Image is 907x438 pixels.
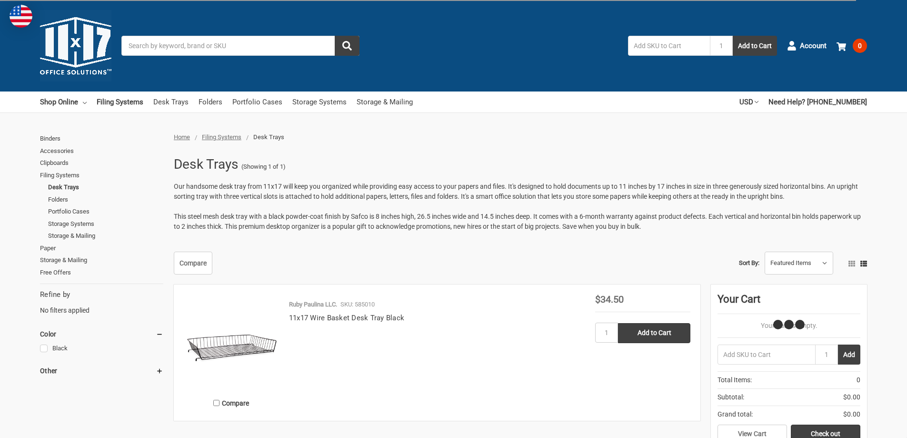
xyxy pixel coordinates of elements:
[174,213,861,230] span: This steel mesh desk tray with a black powder-coat finish by Safco is 8 inches high, 26.5 inches ...
[739,256,759,270] label: Sort By:
[718,409,753,419] span: Grand total:
[48,181,163,194] a: Desk Trays
[202,133,241,141] a: Filing Systems
[40,328,163,340] h5: Color
[618,323,690,343] input: Add to Cart
[184,295,279,390] img: 11x17 Wire Basket Desk Tray Black
[232,92,282,112] a: Portfolio Cases
[48,218,163,230] a: Storage Systems
[292,92,347,112] a: Storage Systems
[768,92,867,112] a: Need Help? [PHONE_NUMBER]
[174,183,858,200] span: Our handsome desk tray from 11x17 will keep you organized while providing easy access to your pap...
[40,169,163,182] a: Filing Systems
[40,266,163,279] a: Free Offers
[843,392,860,402] span: $0.00
[241,162,286,172] span: (Showing 1 of 1)
[97,92,143,112] a: Filing Systems
[718,345,815,365] input: Add SKU to Cart
[40,145,163,157] a: Accessories
[40,289,163,315] div: No filters applied
[289,300,337,309] p: Ruby Paulina LLC.
[40,242,163,255] a: Paper
[628,36,710,56] input: Add SKU to Cart
[253,133,284,141] span: Desk Trays
[48,205,163,218] a: Portfolio Cases
[40,92,87,112] a: Shop Online
[838,345,860,365] button: Add
[40,157,163,169] a: Clipboards
[340,300,375,309] p: SKU: 585010
[853,39,867,53] span: 0
[184,395,279,411] label: Compare
[289,314,404,322] a: 11x17 Wire Basket Desk Tray Black
[174,252,212,275] a: Compare
[48,230,163,242] a: Storage & Mailing
[199,92,222,112] a: Folders
[718,392,744,402] span: Subtotal:
[787,33,827,58] a: Account
[857,375,860,385] span: 0
[733,36,777,56] button: Add to Cart
[718,291,860,314] div: Your Cart
[213,400,219,406] input: Compare
[174,152,239,177] h1: Desk Trays
[843,409,860,419] span: $0.00
[800,41,827,51] span: Account
[718,375,752,385] span: Total Items:
[40,10,111,81] img: 11x17.com
[40,132,163,145] a: Binders
[121,36,359,56] input: Search by keyword, brand or SKU
[40,342,163,355] a: Black
[837,33,867,58] a: 0
[40,254,163,266] a: Storage & Mailing
[174,133,190,141] a: Home
[357,92,413,112] a: Storage & Mailing
[153,92,189,112] a: Desk Trays
[48,194,163,206] a: Folders
[40,289,163,300] h5: Refine by
[10,5,32,28] img: duty and tax information for United States
[739,92,758,112] a: USD
[40,365,163,377] h5: Other
[595,294,624,305] span: $34.50
[718,321,860,331] p: Your Cart Is Empty.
